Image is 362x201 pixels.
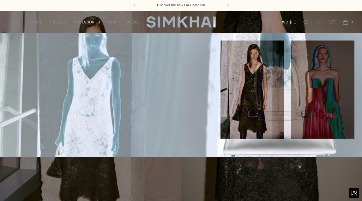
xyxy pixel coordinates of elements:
[157,3,205,8] a: Discover the new Fall Collection
[108,15,116,29] a: MEN
[339,16,352,28] a: Open cart modal
[349,19,354,25] span: 0
[281,15,297,29] button: USD $
[49,15,66,29] a: DRESSES
[146,16,216,28] a: SIMKHAI
[27,15,41,29] a: WOMEN
[313,16,325,28] a: Go to the account page
[10,15,19,29] a: NEW
[326,16,339,28] a: Wishlist
[74,15,100,29] a: ACCESSORIES
[124,15,140,29] a: EXPLORE
[299,16,312,28] a: Open search modal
